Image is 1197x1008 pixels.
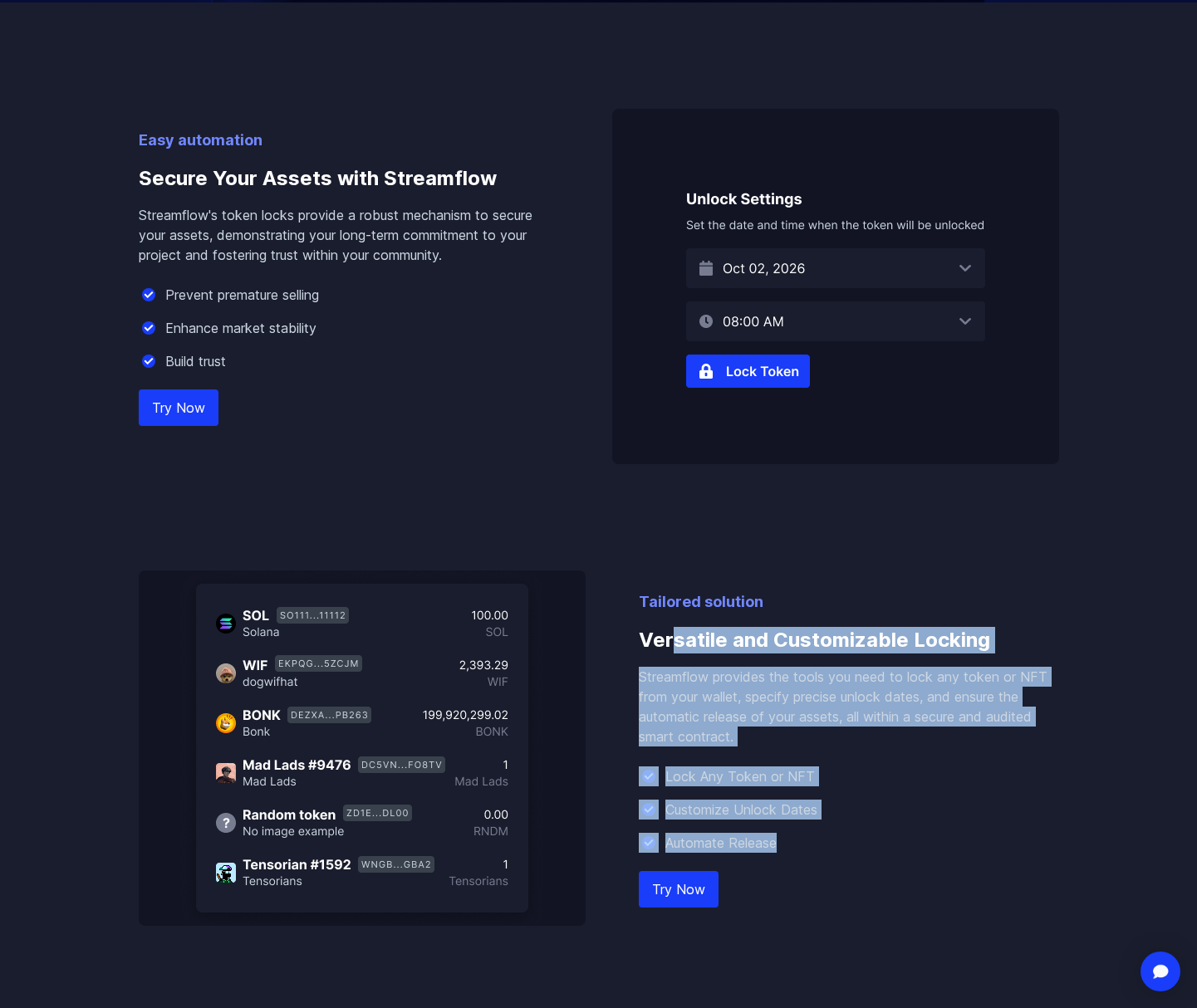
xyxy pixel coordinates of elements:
p: Prevent premature selling [165,285,319,305]
img: Versatile and Customizable Locking [139,570,586,926]
h3: Secure Your Assets with Streamflow [139,152,559,205]
p: Tailored solution [639,590,1059,614]
p: Customize Unlock Dates [665,800,817,820]
img: Secure Your Assets with Streamflow [612,109,1059,464]
p: Lock Any Token or NFT [665,766,815,786]
p: Streamflow provides the tools you need to lock any token or NFT from your wallet, specify precise... [639,667,1059,746]
a: Try Now [139,389,218,426]
p: Build trust [165,351,226,371]
div: Open Intercom Messenger [1141,952,1180,991]
h3: Versatile and Customizable Locking [639,614,1059,667]
p: Easy automation [139,129,559,152]
p: Enhance market stability [165,318,316,338]
a: Try Now [639,871,719,908]
p: Streamflow's token locks provide a robust mechanism to secure your assets, demonstrating your lon... [139,205,559,265]
p: Automate Release [665,833,777,853]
